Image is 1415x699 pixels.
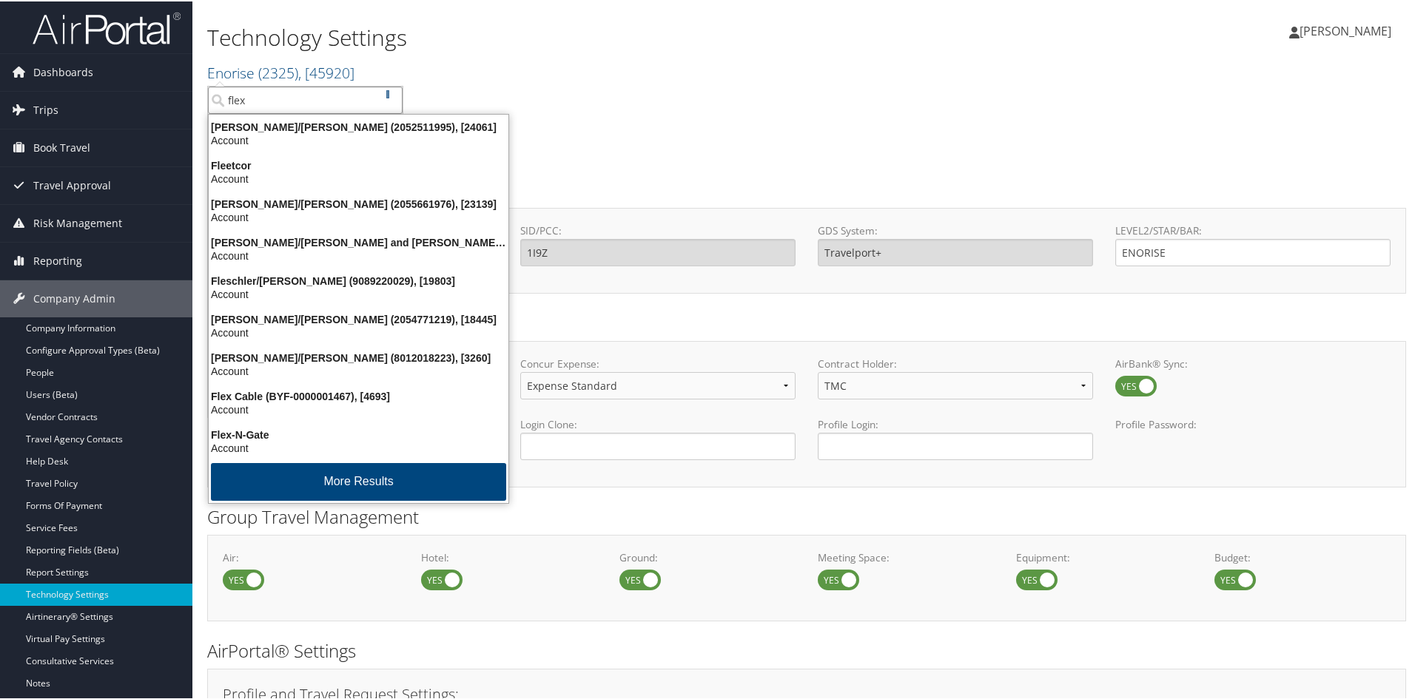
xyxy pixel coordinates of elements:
div: Account [200,171,517,184]
label: GDS System: [818,222,1093,237]
h2: Group Travel Management [207,503,1406,528]
span: [PERSON_NAME] [1300,21,1391,38]
label: Meeting Space: [818,549,994,564]
span: Book Travel [33,128,90,165]
label: Profile Login: [818,416,1093,458]
div: Account [200,248,517,261]
label: Hotel: [421,549,597,564]
a: [PERSON_NAME] [1289,7,1406,52]
input: Profile Login: [818,431,1093,459]
h2: AirPortal® Settings [207,637,1406,662]
label: AirBank® Sync [1115,374,1157,395]
label: Equipment: [1016,549,1192,564]
div: [PERSON_NAME]/[PERSON_NAME] (8012018223), [3260] [200,350,517,363]
span: ( 2325 ) [258,61,298,81]
div: Flex Cable (BYF-0000001467), [4693] [200,388,517,402]
span: , [ 45920 ] [298,61,354,81]
span: Dashboards [33,53,93,90]
label: Ground: [619,549,796,564]
span: Risk Management [33,203,122,240]
h2: Online Booking Tool [207,309,1406,334]
div: Account [200,440,517,453]
img: ajax-loader.gif [386,89,398,97]
div: Account [200,325,517,338]
div: [PERSON_NAME]/[PERSON_NAME] and [PERSON_NAME] (3342203103), [24517] [200,234,517,248]
label: Login Clone: [520,416,796,430]
span: Reporting [33,241,82,278]
label: AirBank® Sync: [1115,355,1391,370]
label: LEVEL2/STAR/BAR: [1115,222,1391,237]
a: Enorise [207,61,354,81]
div: Account [200,286,517,300]
label: Contract Holder: [818,355,1093,370]
img: airportal-logo.png [33,10,181,44]
span: Trips [33,90,58,127]
label: SID/PCC: [520,222,796,237]
div: [PERSON_NAME]/[PERSON_NAME] (2052511995), [24061] [200,119,517,132]
span: Travel Approval [33,166,111,203]
div: Account [200,402,517,415]
div: Account [200,209,517,223]
h1: Technology Settings [207,21,1006,52]
input: Search Accounts [208,85,403,112]
button: More Results [211,462,506,499]
div: Fleetcor [200,158,517,171]
label: Budget: [1214,549,1391,564]
div: Fleschler/[PERSON_NAME] (9089220029), [19803] [200,273,517,286]
label: Profile Password: [1115,416,1391,458]
span: Company Admin [33,279,115,316]
div: [PERSON_NAME]/[PERSON_NAME] (2054771219), [18445] [200,311,517,325]
div: Account [200,363,517,376]
label: Air: [223,549,399,564]
div: [PERSON_NAME]/[PERSON_NAME] (2055661976), [23139] [200,196,517,209]
div: Flex-N-Gate [200,427,517,440]
label: Concur Expense: [520,355,796,370]
h2: GDS [207,176,1395,201]
div: Account [200,132,517,146]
